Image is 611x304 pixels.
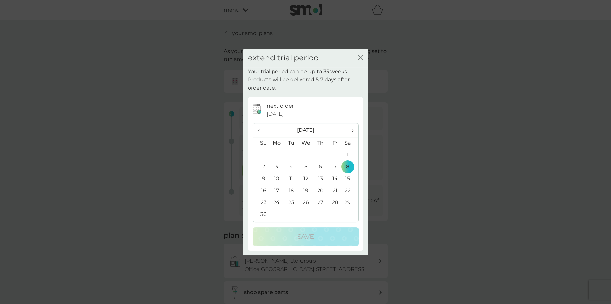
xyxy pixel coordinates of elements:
[284,197,298,209] td: 25
[253,161,269,173] td: 2
[258,123,265,137] span: ‹
[253,227,359,246] button: Save
[269,197,284,209] td: 24
[284,185,298,197] td: 18
[328,185,342,197] td: 21
[342,173,358,185] td: 15
[269,123,342,137] th: [DATE]
[298,137,313,149] th: We
[269,161,284,173] td: 3
[342,149,358,161] td: 1
[284,137,298,149] th: Tu
[313,197,327,209] td: 27
[298,161,313,173] td: 5
[298,173,313,185] td: 12
[347,123,353,137] span: ›
[328,161,342,173] td: 7
[342,185,358,197] td: 22
[313,137,327,149] th: Th
[269,185,284,197] td: 17
[313,185,327,197] td: 20
[298,185,313,197] td: 19
[313,161,327,173] td: 6
[342,197,358,209] td: 29
[313,173,327,185] td: 13
[269,173,284,185] td: 10
[298,197,313,209] td: 26
[253,209,269,220] td: 30
[328,197,342,209] td: 28
[253,137,269,149] th: Su
[328,137,342,149] th: Fr
[253,185,269,197] td: 16
[253,173,269,185] td: 9
[342,161,358,173] td: 8
[269,137,284,149] th: Mo
[342,137,358,149] th: Sa
[284,161,298,173] td: 4
[328,173,342,185] td: 14
[248,67,363,92] p: Your trial period can be up to 35 weeks. Products will be delivered 5-7 days after order date.
[253,197,269,209] td: 23
[284,173,298,185] td: 11
[297,231,314,242] p: Save
[267,102,294,110] p: next order
[267,110,284,118] span: [DATE]
[248,53,319,63] h2: extend trial period
[358,55,363,61] button: close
